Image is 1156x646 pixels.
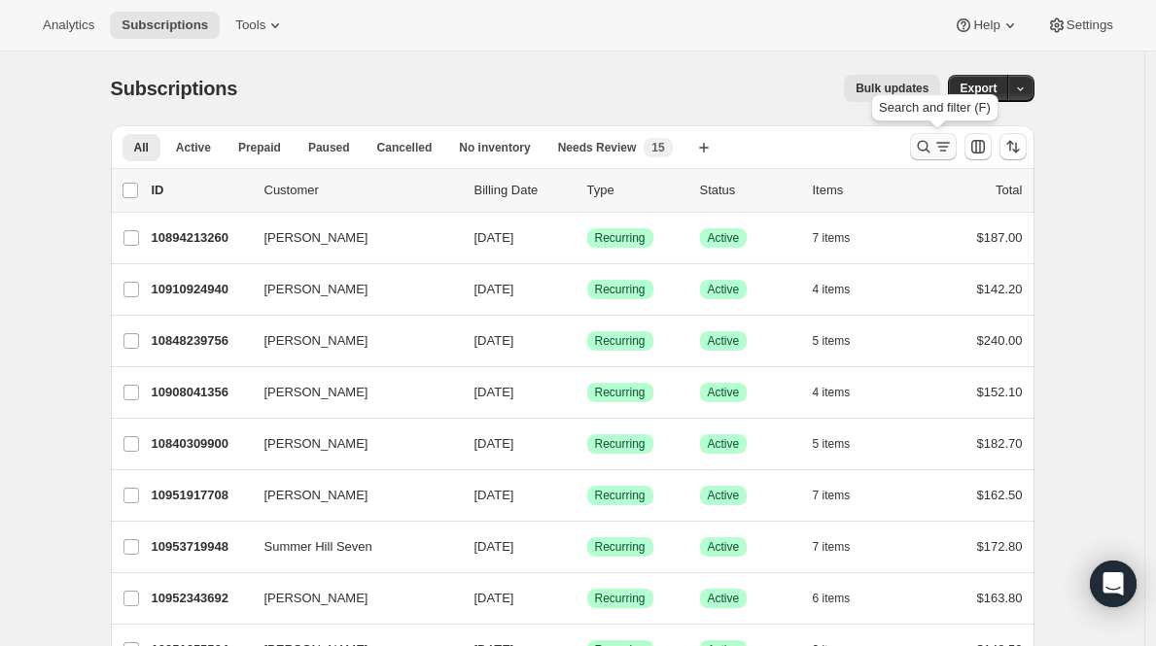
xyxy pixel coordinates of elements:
[977,539,1023,554] span: $172.80
[1035,12,1125,39] button: Settings
[700,181,797,200] p: Status
[813,327,872,355] button: 5 items
[264,383,368,402] span: [PERSON_NAME]
[708,282,740,297] span: Active
[152,276,1023,303] div: 10910924940[PERSON_NAME][DATE]SuccessRecurringSuccessActive4 items$142.20
[595,230,646,246] span: Recurring
[264,331,368,351] span: [PERSON_NAME]
[977,488,1023,502] span: $162.50
[152,585,1023,612] div: 10952343692[PERSON_NAME][DATE]SuccessRecurringSuccessActive6 items$163.80
[474,436,514,451] span: [DATE]
[948,75,1008,102] button: Export
[110,12,220,39] button: Subscriptions
[977,230,1023,245] span: $187.00
[708,488,740,503] span: Active
[224,12,297,39] button: Tools
[813,276,872,303] button: 4 items
[977,333,1023,348] span: $240.00
[474,333,514,348] span: [DATE]
[122,17,208,33] span: Subscriptions
[595,591,646,606] span: Recurring
[253,531,447,562] button: Summer Hill Seven
[813,385,851,400] span: 4 items
[253,222,447,254] button: [PERSON_NAME]
[651,140,664,155] span: 15
[253,428,447,459] button: [PERSON_NAME]
[176,140,211,155] span: Active
[474,539,514,554] span: [DATE]
[459,140,530,155] span: No inventory
[688,134,719,161] button: Create new view
[813,181,910,200] div: Items
[31,12,106,39] button: Analytics
[152,228,249,248] p: 10894213260
[253,583,447,614] button: [PERSON_NAME]
[587,181,684,200] div: Type
[813,436,851,452] span: 5 items
[152,430,1023,458] div: 10840309900[PERSON_NAME][DATE]SuccessRecurringSuccessActive5 items$182.70
[152,383,249,402] p: 10908041356
[111,78,238,99] span: Subscriptions
[999,133,1027,160] button: Sort the results
[152,379,1023,406] div: 10908041356[PERSON_NAME][DATE]SuccessRecurringSuccessActive4 items$152.10
[152,537,249,557] p: 10953719948
[264,280,368,299] span: [PERSON_NAME]
[152,327,1023,355] div: 10848239756[PERSON_NAME][DATE]SuccessRecurringSuccessActive5 items$240.00
[844,75,940,102] button: Bulk updates
[264,228,368,248] span: [PERSON_NAME]
[708,591,740,606] span: Active
[253,377,447,408] button: [PERSON_NAME]
[595,539,646,555] span: Recurring
[1090,561,1137,607] div: Open Intercom Messenger
[474,385,514,399] span: [DATE]
[152,434,249,454] p: 10840309900
[942,12,1031,39] button: Help
[558,140,637,155] span: Needs Review
[264,589,368,608] span: [PERSON_NAME]
[813,333,851,349] span: 5 items
[264,537,372,557] span: Summer Hill Seven
[595,436,646,452] span: Recurring
[813,488,851,503] span: 7 items
[134,140,149,155] span: All
[708,333,740,349] span: Active
[474,181,572,200] p: Billing Date
[1067,17,1113,33] span: Settings
[152,181,1023,200] div: IDCustomerBilling DateTypeStatusItemsTotal
[996,181,1022,200] p: Total
[152,224,1023,252] div: 10894213260[PERSON_NAME][DATE]SuccessRecurringSuccessActive7 items$187.00
[813,379,872,406] button: 4 items
[910,133,957,160] button: Search and filter results
[964,133,992,160] button: Customize table column order and visibility
[595,333,646,349] span: Recurring
[977,385,1023,399] span: $152.10
[708,539,740,555] span: Active
[152,482,1023,509] div: 10951917708[PERSON_NAME][DATE]SuccessRecurringSuccessActive7 items$162.50
[253,274,447,305] button: [PERSON_NAME]
[595,282,646,297] span: Recurring
[813,585,872,612] button: 6 items
[977,591,1023,605] span: $163.80
[152,280,249,299] p: 10910924940
[43,17,94,33] span: Analytics
[474,488,514,502] span: [DATE]
[813,282,851,297] span: 4 items
[235,17,265,33] span: Tools
[595,385,646,400] span: Recurring
[264,181,459,200] p: Customer
[152,486,249,505] p: 10951917708
[708,230,740,246] span: Active
[253,480,447,511] button: [PERSON_NAME]
[264,434,368,454] span: [PERSON_NAME]
[813,482,872,509] button: 7 items
[813,591,851,606] span: 6 items
[856,81,928,96] span: Bulk updates
[977,282,1023,296] span: $142.20
[308,140,350,155] span: Paused
[152,181,249,200] p: ID
[474,230,514,245] span: [DATE]
[264,486,368,505] span: [PERSON_NAME]
[977,436,1023,451] span: $182.70
[474,591,514,605] span: [DATE]
[813,533,872,561] button: 7 items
